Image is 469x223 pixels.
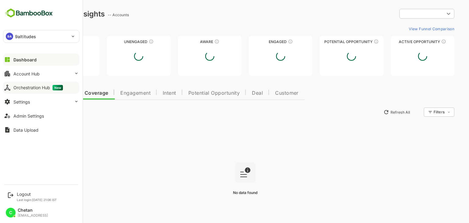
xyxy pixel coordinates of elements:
[13,113,44,119] div: Admin Settings
[3,110,79,122] button: Admin Settings
[212,190,236,195] span: No data found
[193,39,198,44] div: These accounts have just entered the buying cycle and need further nurturing
[157,39,220,44] div: Aware
[13,71,40,76] div: Account Hub
[167,91,219,96] span: Potential Opportunity
[369,39,433,44] div: Active Opportunity
[385,24,433,34] button: View Funnel Comparison
[3,7,55,19] img: BambooboxFullLogoMark.5f36c76dfaba33ec1ec1367b70bb1252.svg
[3,68,79,80] button: Account Hub
[6,208,16,218] div: C
[6,33,13,40] div: 9A
[13,99,30,104] div: Settings
[3,82,79,94] button: Orchestration HubNew
[13,85,63,90] div: Orchestration Hub
[86,13,109,17] ag: -- Accounts
[3,96,79,108] button: Settings
[53,85,63,90] span: New
[141,91,155,96] span: Intent
[99,91,129,96] span: Engagement
[227,39,291,44] div: Engaged
[17,198,57,202] p: Last login: [DATE] 21:06 IST
[15,33,36,40] p: 9altitudes
[85,39,149,44] div: Unengaged
[298,39,362,44] div: Potential Opportunity
[352,39,357,44] div: These accounts are MQAs and can be passed on to Inside Sales
[15,39,78,44] div: Unreached
[17,192,57,197] div: Logout
[3,30,79,42] div: 9A9altitudes
[3,124,79,136] button: Data Upload
[18,214,48,218] div: [EMAIL_ADDRESS]
[13,57,37,62] div: Dashboard
[359,107,391,117] button: Refresh All
[231,91,242,96] span: Deal
[420,39,425,44] div: These accounts have open opportunities which might be at any of the Sales Stages
[378,8,433,19] div: ​
[127,39,132,44] div: These accounts have not shown enough engagement and need nurturing
[3,53,79,66] button: Dashboard
[56,39,61,44] div: These accounts have not been engaged with for a defined time period
[21,91,87,96] span: Data Quality and Coverage
[13,127,38,133] div: Data Upload
[412,107,433,118] div: Filters
[267,39,271,44] div: These accounts are warm, further nurturing would qualify them to MQAs
[412,110,423,114] div: Filters
[18,208,48,213] div: Chetan
[15,107,59,118] button: New Insights
[254,91,277,96] span: Customer
[15,9,83,18] div: Dashboard Insights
